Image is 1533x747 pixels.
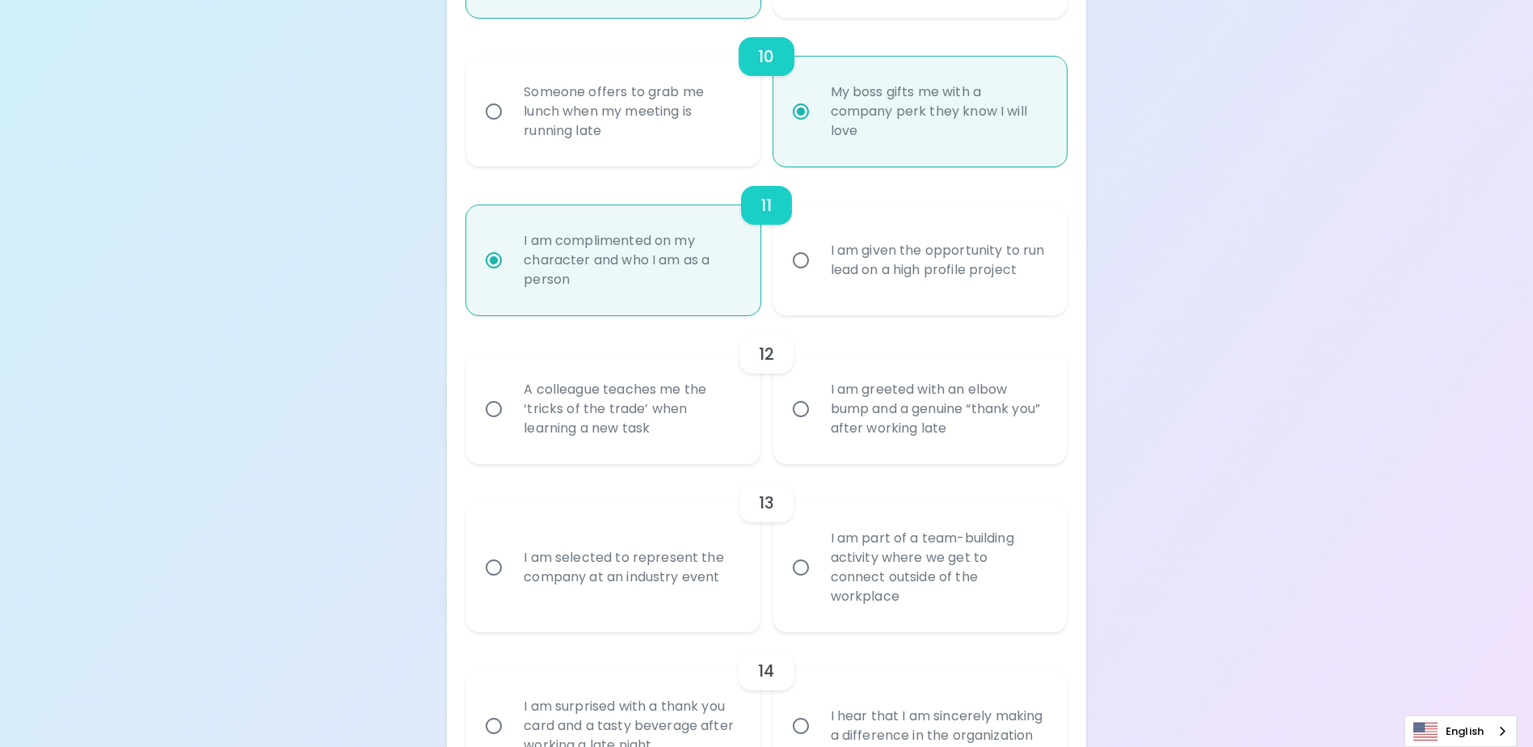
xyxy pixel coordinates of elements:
div: choice-group-check [466,464,1066,632]
h6: 10 [758,44,774,70]
h6: 13 [759,490,774,516]
h6: 14 [758,658,774,684]
div: Language [1405,715,1517,747]
h6: 12 [759,341,774,367]
div: choice-group-check [466,315,1066,464]
div: A colleague teaches me the ‘tricks of the trade’ when learning a new task [511,361,751,458]
div: I am greeted with an elbow bump and a genuine “thank you” after working late [818,361,1058,458]
div: choice-group-check [466,167,1066,315]
aside: Language selected: English [1405,715,1517,747]
div: I am part of a team-building activity where we get to connect outside of the workplace [818,509,1058,626]
div: I am given the opportunity to run lead on a high profile project [818,222,1058,299]
a: English [1405,716,1516,746]
div: My boss gifts me with a company perk they know I will love [818,63,1058,160]
div: Someone offers to grab me lunch when my meeting is running late [511,63,751,160]
div: I am complimented on my character and who I am as a person [511,212,751,309]
div: choice-group-check [466,18,1066,167]
div: I am selected to represent the company at an industry event [511,529,751,606]
h6: 11 [760,192,772,218]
